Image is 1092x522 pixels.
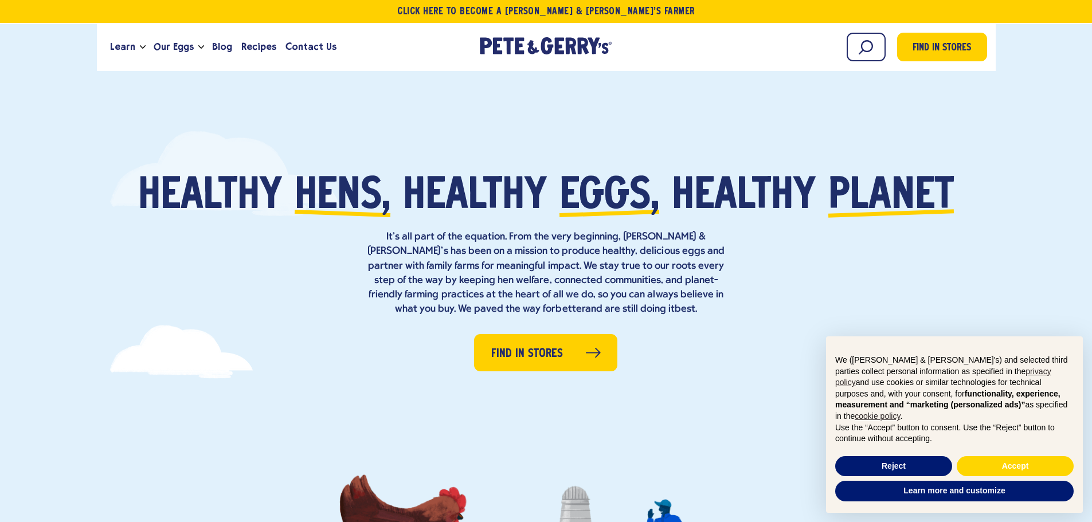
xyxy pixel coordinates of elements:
span: hens, [295,175,390,218]
button: Open the dropdown menu for Learn [140,45,146,49]
a: Blog [208,32,237,62]
a: Learn [105,32,140,62]
span: healthy [672,175,816,218]
a: Find in Stores [897,33,987,61]
p: It’s all part of the equation. From the very beginning, [PERSON_NAME] & [PERSON_NAME]’s has been ... [363,230,730,316]
p: We ([PERSON_NAME] & [PERSON_NAME]'s) and selected third parties collect personal information as s... [835,355,1074,422]
span: healthy [403,175,547,218]
strong: better [555,304,585,315]
a: cookie policy [855,411,900,421]
span: Our Eggs [154,40,194,54]
span: planet [828,175,954,218]
span: Contact Us [285,40,336,54]
span: eggs, [559,175,659,218]
span: Learn [110,40,135,54]
p: Use the “Accept” button to consent. Use the “Reject” button to continue without accepting. [835,422,1074,445]
span: Find in Stores [913,41,971,56]
a: Our Eggs [149,32,198,62]
span: Healthy [138,175,282,218]
button: Reject [835,456,952,477]
strong: best [675,304,695,315]
button: Learn more and customize [835,481,1074,501]
span: Find in Stores [491,345,563,363]
a: Contact Us [281,32,341,62]
span: Blog [212,40,232,54]
button: Accept [957,456,1074,477]
button: Open the dropdown menu for Our Eggs [198,45,204,49]
a: Find in Stores [474,334,617,371]
span: Recipes [241,40,276,54]
input: Search [847,33,886,61]
a: Recipes [237,32,281,62]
